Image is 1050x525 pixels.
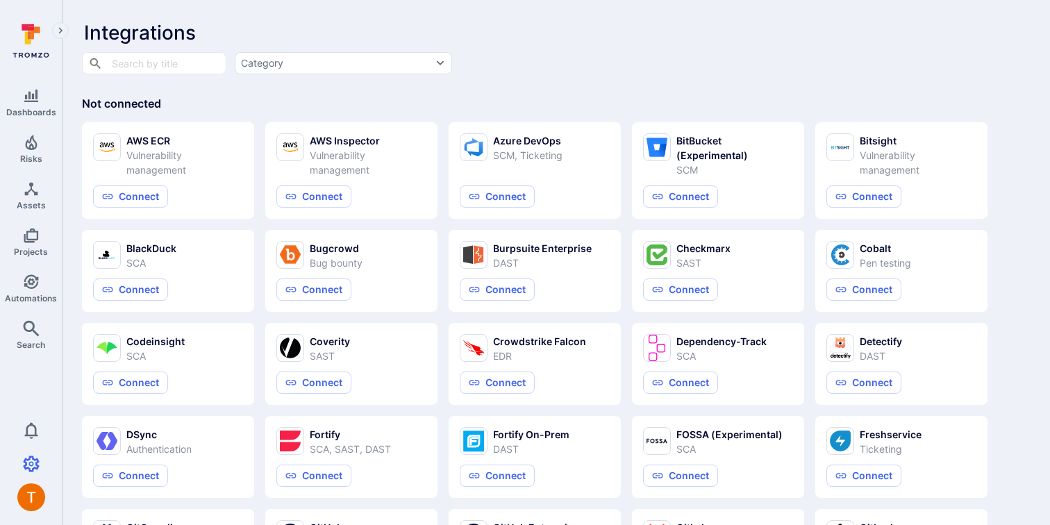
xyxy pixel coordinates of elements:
div: Checkmarx [676,241,731,256]
button: Connect [276,278,351,301]
div: Codeinsight [126,334,185,349]
div: Category [241,56,283,70]
span: Search [17,340,45,350]
div: Azure DevOps [493,133,562,148]
div: Vulnerability management [126,148,243,177]
i: Expand navigation menu [56,25,65,37]
div: DAST [860,349,902,363]
div: Vulnerability management [310,148,426,177]
button: Connect [643,185,718,208]
button: Connect [826,465,901,487]
div: Fortify [310,427,391,442]
button: Connect [276,465,351,487]
div: Bug bounty [310,256,362,270]
div: Bitsight [860,133,976,148]
span: Risks [20,153,42,164]
div: Coverity [310,334,350,349]
button: Connect [276,185,351,208]
div: Tim Lam [17,483,45,511]
span: Projects [14,247,48,257]
div: Cobalt [860,241,911,256]
button: Connect [276,372,351,394]
button: Connect [826,372,901,394]
div: Vulnerability management [860,148,976,177]
button: Connect [460,372,535,394]
button: Expand navigation menu [52,22,69,39]
div: Dependency-Track [676,334,767,349]
span: Automations [5,293,57,303]
div: Crowdstrike Falcon [493,334,586,349]
button: Connect [643,465,718,487]
div: SAST [310,349,350,363]
div: SCM, Ticketing [493,148,562,162]
button: Connect [460,185,535,208]
button: Connect [826,278,901,301]
img: ACg8ocL1GZofOKBVy1_g3q4lbXhD2ybZMJxo6k1SJkxyZcAxN1SO=s96-c [17,483,45,511]
button: Connect [643,372,718,394]
span: Not connected [82,97,161,110]
button: Connect [826,185,901,208]
button: Connect [93,372,168,394]
button: Connect [93,465,168,487]
div: AWS Inspector [310,133,426,148]
input: Search by title [108,51,199,75]
div: Authentication [126,442,192,456]
div: Burpsuite Enterprise [493,241,592,256]
div: Pen testing [860,256,911,270]
div: DSync [126,427,192,442]
div: Bugcrowd [310,241,362,256]
span: Integrations [84,21,196,44]
button: Category [235,52,452,74]
div: SCM [676,162,793,177]
div: SCA [126,256,176,270]
div: Detectify [860,334,902,349]
div: BitBucket (Experimental) [676,133,793,162]
div: SCA [676,349,767,363]
div: SCA [676,442,783,456]
div: DAST [493,256,592,270]
button: Connect [643,278,718,301]
button: Connect [460,278,535,301]
div: SCA [126,349,185,363]
button: Connect [93,278,168,301]
div: Ticketing [860,442,922,456]
div: Freshservice [860,427,922,442]
div: FOSSA (Experimental) [676,427,783,442]
div: AWS ECR [126,133,243,148]
button: Connect [93,185,168,208]
span: Dashboards [6,107,56,117]
div: DAST [493,442,569,456]
div: BlackDuck [126,241,176,256]
div: EDR [493,349,586,363]
div: SAST [676,256,731,270]
button: Connect [460,465,535,487]
div: SCA, SAST, DAST [310,442,391,456]
span: Assets [17,200,46,210]
div: Fortify On-Prem [493,427,569,442]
